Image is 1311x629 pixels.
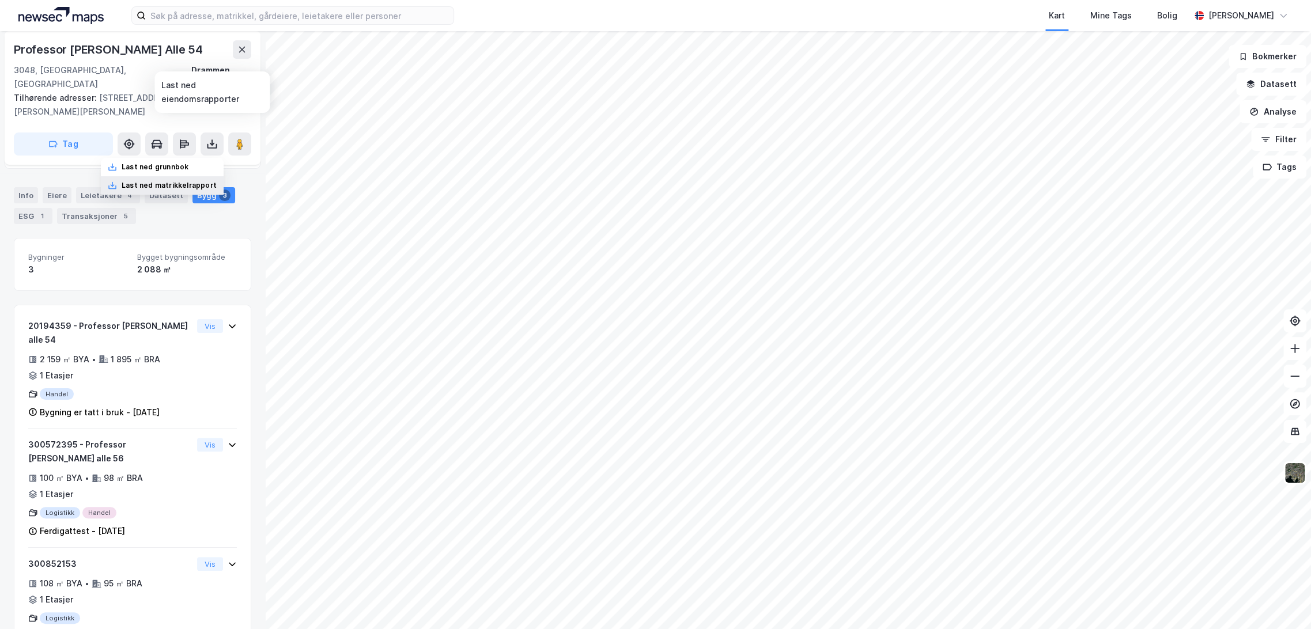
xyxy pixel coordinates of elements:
div: 100 ㎡ BYA [40,471,82,485]
div: Mine Tags [1090,9,1132,22]
div: 1 Etasjer [40,369,73,382]
div: Ferdigattest - [DATE] [40,524,125,538]
div: 20194359 - Professor [PERSON_NAME] alle 54 [28,319,192,347]
div: 108 ㎡ BYA [40,577,82,590]
span: Bygget bygningsområde [137,252,237,262]
button: Filter [1251,128,1306,151]
div: Info [14,187,38,203]
div: 95 ㎡ BRA [104,577,142,590]
img: logo.a4113a55bc3d86da70a041830d287a7e.svg [18,7,104,24]
div: 3 [219,190,231,201]
span: Bygninger [28,252,128,262]
div: [PERSON_NAME] [1208,9,1274,22]
div: 5 [120,210,131,222]
div: 2 159 ㎡ BYA [40,353,89,366]
button: Bokmerker [1229,45,1306,68]
div: Bygning er tatt i bruk - [DATE] [40,406,160,419]
input: Søk på adresse, matrikkel, gårdeiere, leietakere eller personer [146,7,454,24]
div: [STREET_ADDRESS][PERSON_NAME][PERSON_NAME] [14,91,242,119]
div: Eiere [43,187,71,203]
div: Professor [PERSON_NAME] Alle 54 [14,40,205,59]
div: ESG [14,208,52,224]
button: Analyse [1240,100,1306,123]
button: Vis [197,557,223,571]
div: 3048, [GEOGRAPHIC_DATA], [GEOGRAPHIC_DATA] [14,63,191,91]
img: 9k= [1284,462,1306,484]
div: Last ned grunnbok [122,162,188,172]
div: Bolig [1157,9,1177,22]
span: Tilhørende adresser: [14,93,99,103]
div: 300572395 - Professor [PERSON_NAME] alle 56 [28,438,192,465]
div: 1 [36,210,48,222]
div: • [85,579,89,588]
div: 3 [28,263,128,276]
div: Leietakere [76,187,140,203]
button: Tags [1253,156,1306,179]
div: 98 ㎡ BRA [104,471,143,485]
button: Vis [197,438,223,452]
button: Tag [14,132,113,156]
button: Datasett [1236,73,1306,96]
div: Last ned matrikkelrapport [122,181,217,190]
div: 1 Etasjer [40,593,73,607]
div: Drammen, 13/36 [191,63,251,91]
div: Bygg [192,187,235,203]
button: Vis [197,319,223,333]
div: Datasett [145,187,188,203]
div: Transaksjoner [57,208,136,224]
div: 2 088 ㎡ [137,263,237,276]
div: 1 Etasjer [40,487,73,501]
div: Kontrollprogram for chat [1253,574,1311,629]
iframe: Chat Widget [1253,574,1311,629]
div: Kart [1049,9,1065,22]
div: • [85,473,89,483]
div: • [92,355,96,364]
div: 300852153 [28,557,192,571]
div: 1 895 ㎡ BRA [111,353,160,366]
div: 4 [124,190,135,201]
